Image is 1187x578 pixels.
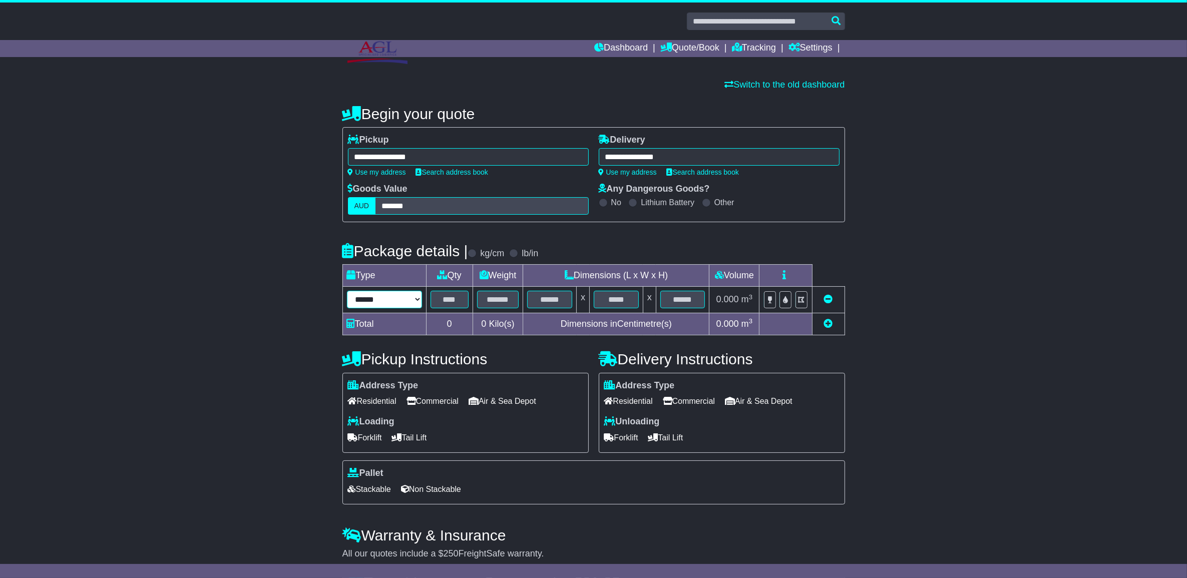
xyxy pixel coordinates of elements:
[342,106,845,122] h4: Begin your quote
[641,198,694,207] label: Lithium Battery
[788,40,833,57] a: Settings
[709,265,759,287] td: Volume
[523,313,709,335] td: Dimensions in Centimetre(s)
[599,351,845,367] h4: Delivery Instructions
[348,430,382,445] span: Forklift
[392,430,427,445] span: Tail Lift
[401,481,461,497] span: Non Stackable
[714,198,734,207] label: Other
[725,393,793,409] span: Air & Sea Depot
[348,197,376,215] label: AUD
[481,319,486,329] span: 0
[599,135,645,146] label: Delivery
[741,319,753,329] span: m
[604,430,638,445] span: Forklift
[342,527,845,543] h4: Warranty & Insurance
[469,393,536,409] span: Air & Sea Depot
[426,265,473,287] td: Qty
[342,351,589,367] h4: Pickup Instructions
[643,287,656,313] td: x
[663,393,715,409] span: Commercial
[473,313,523,335] td: Kilo(s)
[611,198,621,207] label: No
[348,481,391,497] span: Stackable
[749,293,753,301] sup: 3
[824,294,833,304] a: Remove this item
[473,265,523,287] td: Weight
[426,313,473,335] td: 0
[604,416,660,427] label: Unloading
[732,40,776,57] a: Tracking
[342,265,426,287] td: Type
[348,168,406,176] a: Use my address
[523,265,709,287] td: Dimensions (L x W x H)
[599,184,710,195] label: Any Dangerous Goods?
[667,168,739,176] a: Search address book
[416,168,488,176] a: Search address book
[342,548,845,559] div: All our quotes include a $ FreightSafe warranty.
[348,184,408,195] label: Goods Value
[577,287,590,313] td: x
[522,248,538,259] label: lb/in
[348,468,383,479] label: Pallet
[342,313,426,335] td: Total
[716,319,739,329] span: 0.000
[594,40,648,57] a: Dashboard
[348,416,394,427] label: Loading
[348,135,389,146] label: Pickup
[604,393,653,409] span: Residential
[480,248,504,259] label: kg/cm
[342,243,468,259] h4: Package details |
[348,380,419,391] label: Address Type
[716,294,739,304] span: 0.000
[348,393,397,409] span: Residential
[407,393,459,409] span: Commercial
[749,317,753,325] sup: 3
[444,548,459,558] span: 250
[824,319,833,329] a: Add new item
[648,430,683,445] span: Tail Lift
[599,168,657,176] a: Use my address
[741,294,753,304] span: m
[604,380,675,391] label: Address Type
[724,80,845,90] a: Switch to the old dashboard
[660,40,719,57] a: Quote/Book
